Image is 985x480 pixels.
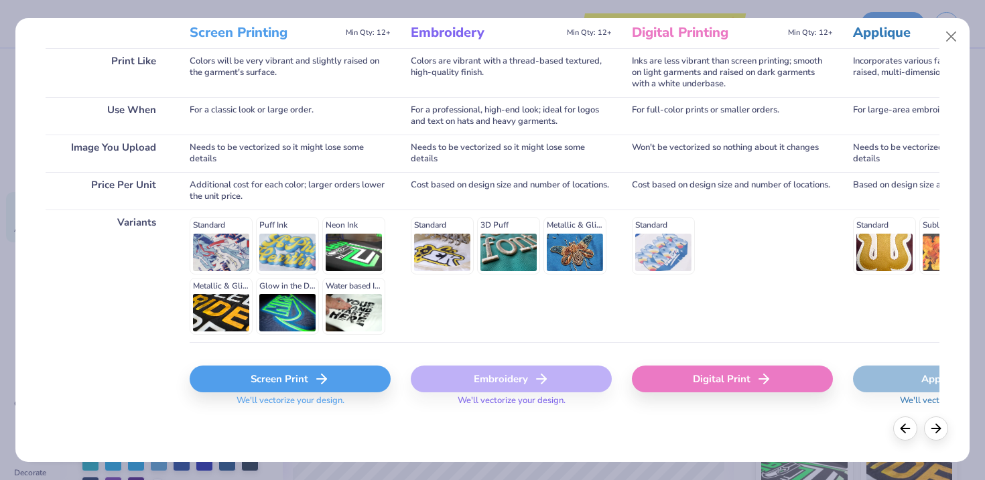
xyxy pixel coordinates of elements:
[411,135,612,172] div: Needs to be vectorized so it might lose some details
[190,24,340,42] h3: Screen Printing
[190,366,391,392] div: Screen Print
[632,97,833,135] div: For full-color prints or smaller orders.
[632,135,833,172] div: Won't be vectorized so nothing about it changes
[411,24,562,42] h3: Embroidery
[231,395,350,414] span: We'll vectorize your design.
[411,172,612,210] div: Cost based on design size and number of locations.
[567,28,612,37] span: Min Qty: 12+
[46,48,170,97] div: Print Like
[190,172,391,210] div: Additional cost for each color; larger orders lower the unit price.
[788,28,833,37] span: Min Qty: 12+
[452,395,571,414] span: We'll vectorize your design.
[190,97,391,135] div: For a classic look or large order.
[46,210,170,342] div: Variants
[190,48,391,97] div: Colors will be very vibrant and slightly raised on the garment's surface.
[46,135,170,172] div: Image You Upload
[411,97,612,135] div: For a professional, high-end look; ideal for logos and text on hats and heavy garments.
[411,366,612,392] div: Embroidery
[46,97,170,135] div: Use When
[411,48,612,97] div: Colors are vibrant with a thread-based textured, high-quality finish.
[346,28,391,37] span: Min Qty: 12+
[939,24,964,50] button: Close
[190,135,391,172] div: Needs to be vectorized so it might lose some details
[632,24,783,42] h3: Digital Printing
[632,366,833,392] div: Digital Print
[632,48,833,97] div: Inks are less vibrant than screen printing; smooth on light garments and raised on dark garments ...
[46,172,170,210] div: Price Per Unit
[632,172,833,210] div: Cost based on design size and number of locations.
